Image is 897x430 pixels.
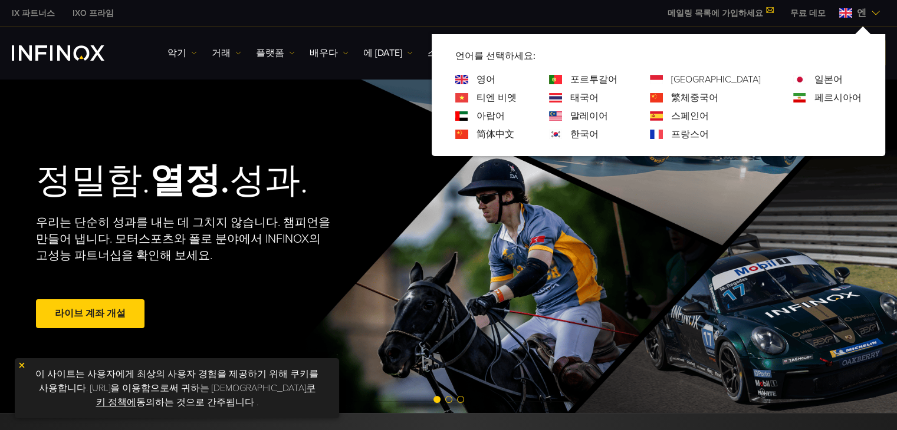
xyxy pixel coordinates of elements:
a: 언어 [570,127,599,141]
a: 언어 [477,91,517,105]
font: IX 파트너스 [12,8,55,18]
font: 에 [DATE] [363,47,402,59]
font: 영어 [477,74,495,85]
font: 성과. [229,160,308,202]
font: 플랫폼 [256,47,284,59]
a: 언어 [477,127,514,141]
a: 플랫폼 [256,46,295,60]
font: 무료 데모 [790,8,826,18]
font: 라이브 계좌 개설 [55,307,126,319]
a: 언어 [814,72,843,87]
font: 동의하는 것으로 간주됩니다 . [136,396,258,408]
a: 악기 [167,46,197,60]
font: 한국어 [570,128,599,140]
font: 메일링 목록에 가입하세요 [668,8,763,18]
a: 인피녹스 [64,7,123,19]
font: 태국어 [570,92,599,104]
font: 우리는 단순히 성과를 내는 데 그치지 않습니다. 챔피언을 만들어 냅니다. 모터스포츠와 폴로 분야에서 INFINOX의 고성능 파트너십을 확인해 보세요. [36,216,330,263]
font: 티엔 비엣 [477,92,517,104]
font: 포르투갈어 [570,74,617,85]
a: 언어 [671,72,761,87]
a: 메일링 목록에 가입하세요 [659,8,781,18]
a: 언어 [570,72,617,87]
font: 일본어 [814,74,843,85]
font: 악기 [167,47,186,59]
a: 라이브 계좌 개설 [36,299,144,328]
img: 노란색 닫기 아이콘 [18,361,26,369]
a: 스폰서십 [428,46,465,60]
font: 엔 [857,7,866,19]
font: 정밀함. [36,160,150,202]
font: 繁체중국어 [671,92,718,104]
a: 언어 [570,109,608,123]
font: 열정. [150,160,229,202]
a: 언어 [477,72,495,87]
a: INFINOX 로고 [12,45,132,61]
font: 언어를 선택하세요: [455,50,535,62]
span: 슬라이드 1로 이동 [433,396,441,403]
a: 언어 [570,91,599,105]
a: 배우다 [310,46,349,60]
font: 스페인어 [671,110,709,122]
a: 언어 [671,127,709,141]
a: 에 [DATE] [363,46,413,60]
font: 简体中文 [477,128,514,140]
a: 언어 [671,109,709,123]
font: 이 사이트는 사용자에게 최상의 사용자 경험을 제공하기 위해 쿠키를 사용합니다. [URL]을 이용함으로써 귀하는 [DEMOGRAPHIC_DATA] [35,368,318,394]
font: 아랍어 [477,110,505,122]
font: 말레이어 [570,110,608,122]
a: 거래 [212,46,241,60]
a: 언어 [477,109,505,123]
a: 언어 [671,91,718,105]
font: 배우다 [310,47,338,59]
font: IXO 프라임 [73,8,114,18]
font: [GEOGRAPHIC_DATA] [671,74,761,85]
font: 프랑스어 [671,128,709,140]
font: 스폰서십 [428,47,465,59]
a: 인피녹스 메뉴 [781,7,834,19]
font: 페르시아어 [814,92,862,104]
span: 슬라이드 2로 이동 [445,396,452,403]
a: 언어 [814,91,862,105]
a: 인피녹스 [3,7,64,19]
font: 거래 [212,47,231,59]
span: 슬라이드 3으로 이동 [457,396,464,403]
